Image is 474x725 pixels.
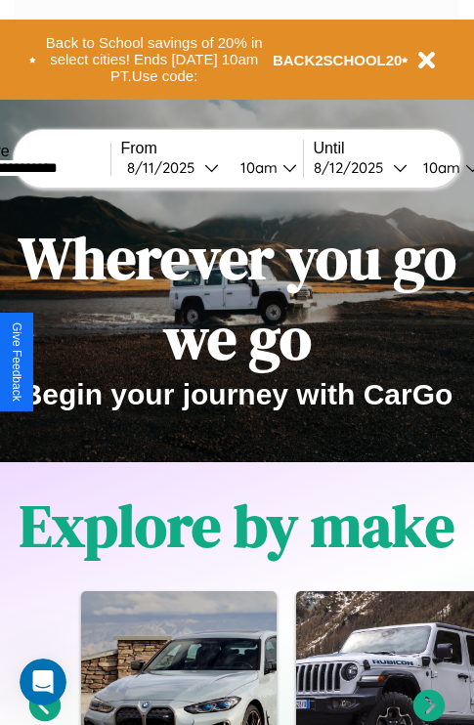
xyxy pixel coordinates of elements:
[10,322,23,402] div: Give Feedback
[314,158,393,177] div: 8 / 12 / 2025
[20,659,66,705] iframe: Intercom live chat
[36,29,273,90] button: Back to School savings of 20% in select cities! Ends [DATE] 10am PT.Use code:
[413,158,465,177] div: 10am
[20,486,454,566] h1: Explore by make
[127,158,204,177] div: 8 / 11 / 2025
[121,140,303,157] label: From
[231,158,282,177] div: 10am
[273,52,403,68] b: BACK2SCHOOL20
[225,157,303,178] button: 10am
[121,157,225,178] button: 8/11/2025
